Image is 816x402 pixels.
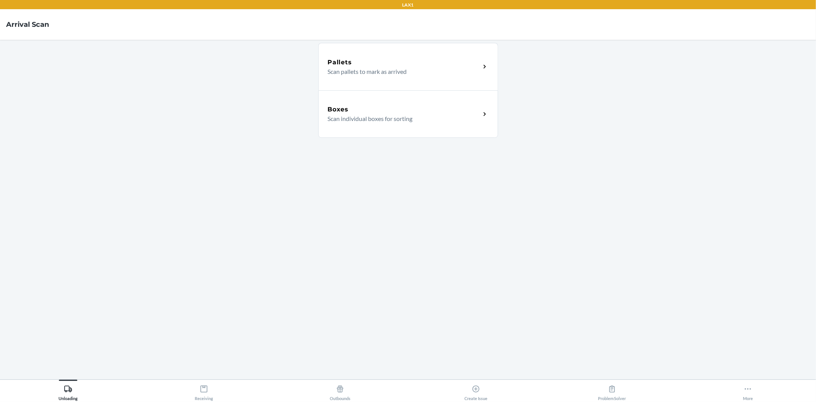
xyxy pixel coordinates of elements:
[6,20,49,29] h4: Arrival Scan
[318,90,498,138] a: BoxesScan individual boxes for sorting
[402,2,414,8] p: LAX1
[59,382,78,401] div: Unloading
[195,382,213,401] div: Receiving
[318,43,498,90] a: PalletsScan pallets to mark as arrived
[328,58,352,67] h5: Pallets
[328,67,474,76] p: Scan pallets to mark as arrived
[330,382,350,401] div: Outbounds
[408,380,544,401] button: Create Issue
[544,380,680,401] button: Problem Solver
[464,382,487,401] div: Create Issue
[136,380,272,401] button: Receiving
[328,114,474,123] p: Scan individual boxes for sorting
[272,380,408,401] button: Outbounds
[743,382,753,401] div: More
[328,105,349,114] h5: Boxes
[598,382,626,401] div: Problem Solver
